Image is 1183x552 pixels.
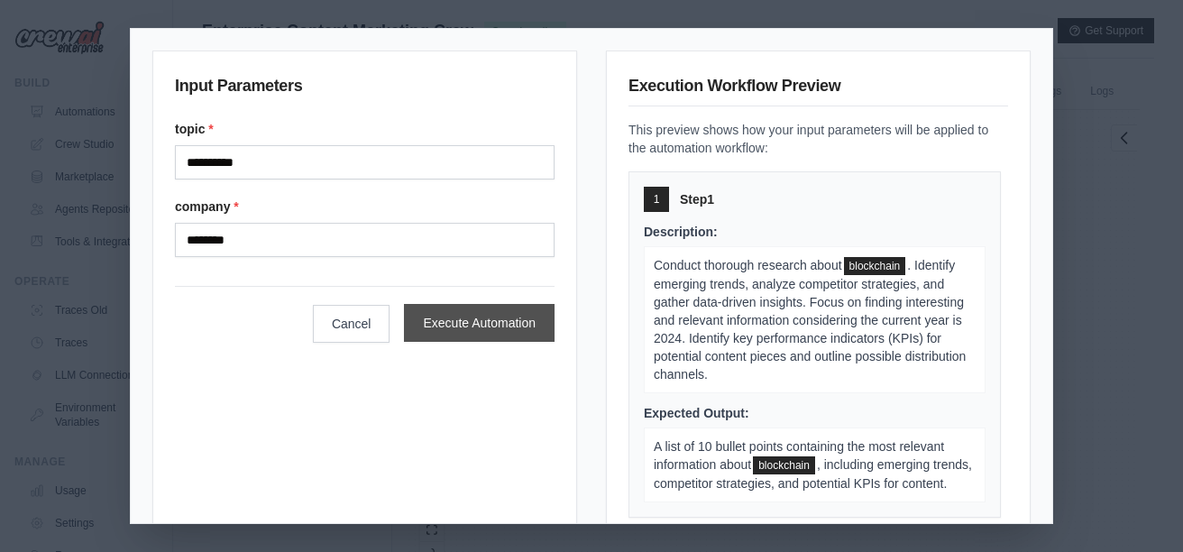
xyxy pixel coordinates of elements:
[1093,465,1183,552] iframe: Chat Widget
[1093,465,1183,552] div: Widget de chat
[628,121,1008,157] p: This preview shows how your input parameters will be applied to the automation workflow:
[644,225,718,239] span: Description:
[175,198,555,216] label: company
[654,192,660,207] span: 1
[654,258,966,382] span: . Identify emerging trends, analyze competitor strategies, and gather data-driven insights. Focus...
[753,456,815,474] span: topic
[844,257,906,275] span: topic
[654,439,944,472] span: A list of 10 bullet points containing the most relevant information about
[404,304,555,342] button: Execute Automation
[654,258,842,272] span: Conduct thorough research about
[175,120,555,138] label: topic
[680,190,714,208] span: Step 1
[644,406,749,420] span: Expected Output:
